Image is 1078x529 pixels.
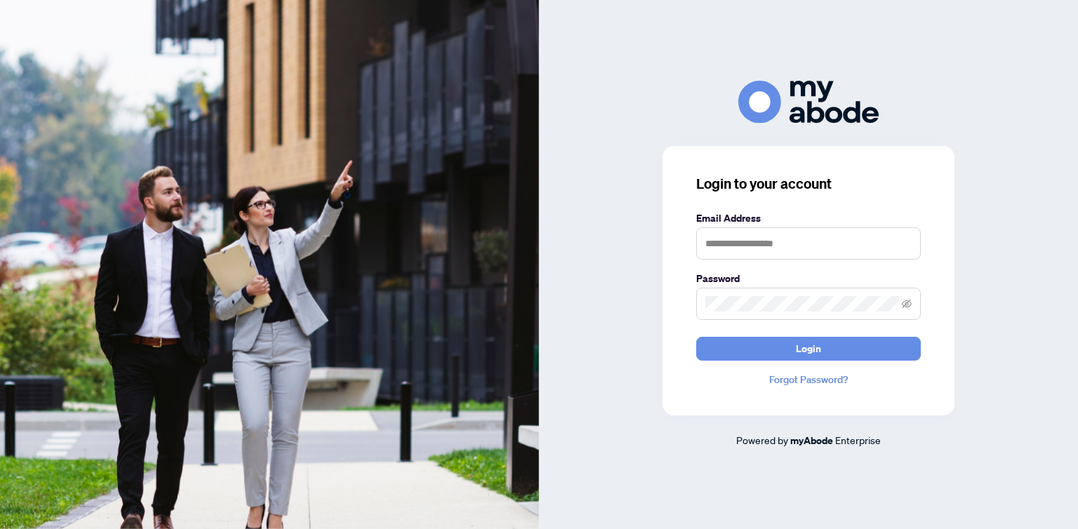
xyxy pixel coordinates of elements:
label: Password [696,271,921,286]
button: Login [696,337,921,361]
a: Forgot Password? [696,372,921,387]
a: myAbode [790,433,833,448]
span: Powered by [736,434,788,446]
img: ma-logo [738,81,879,123]
span: eye-invisible [902,299,912,309]
h3: Login to your account [696,174,921,194]
span: Login [796,337,821,360]
span: Enterprise [835,434,881,446]
label: Email Address [696,210,921,226]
